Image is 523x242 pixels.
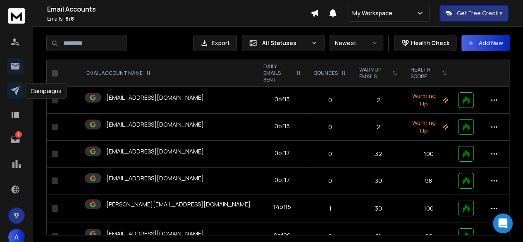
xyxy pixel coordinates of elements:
td: 2 [353,114,404,141]
p: [EMAIL_ADDRESS][DOMAIN_NAME] [106,147,204,156]
div: 0 of 15 [275,122,290,130]
div: EMAIL ACCOUNT NAME [86,70,151,77]
button: Health Check [394,35,456,51]
td: 2 [353,87,404,114]
p: All Statuses [262,39,308,47]
a: 1 [7,131,24,148]
p: [EMAIL_ADDRESS][DOMAIN_NAME] [106,93,204,102]
p: [PERSON_NAME][EMAIL_ADDRESS][DOMAIN_NAME] [106,200,251,208]
div: 0 of 17 [275,149,290,157]
p: 0 [313,96,348,104]
td: 32 [353,141,404,168]
div: Open Intercom Messenger [493,213,513,233]
div: Campaigns [25,83,67,99]
p: [EMAIL_ADDRESS][DOMAIN_NAME] [106,120,204,129]
button: Export [193,35,237,51]
p: HEALTH SCORE [411,67,438,80]
p: Emails : [47,16,310,22]
p: Health Check [411,39,449,47]
div: 14 of 15 [273,203,291,211]
button: Newest [330,35,383,51]
div: 0 of 17 [275,176,290,184]
p: DAILY EMAILS SENT [263,63,293,83]
p: My Workspace [352,9,396,17]
p: 0 [313,150,348,158]
img: logo [8,8,25,24]
p: 0 [313,177,348,185]
p: BOUNCES [314,70,338,77]
div: 0 of 15 [275,95,290,103]
p: 1 [313,204,348,213]
td: 98 [404,168,453,194]
button: Get Free Credits [439,5,509,22]
span: 8 / 8 [65,15,74,22]
p: [EMAIL_ADDRESS][DOMAIN_NAME] [106,230,204,238]
div: 0 of 20 [274,231,291,240]
p: Warming Up [409,119,448,135]
td: 100 [404,194,453,223]
p: [EMAIL_ADDRESS][DOMAIN_NAME] [106,174,204,182]
p: 0 [313,123,348,131]
p: Warming Up [409,92,448,108]
p: Get Free Credits [457,9,503,17]
td: 100 [404,141,453,168]
td: 30 [353,194,404,223]
p: 0 [313,232,348,240]
p: WARMUP EMAILS [359,67,389,80]
td: 30 [353,168,404,194]
h1: Email Accounts [47,4,310,14]
button: Add New [461,35,510,51]
p: 1 [15,131,22,138]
